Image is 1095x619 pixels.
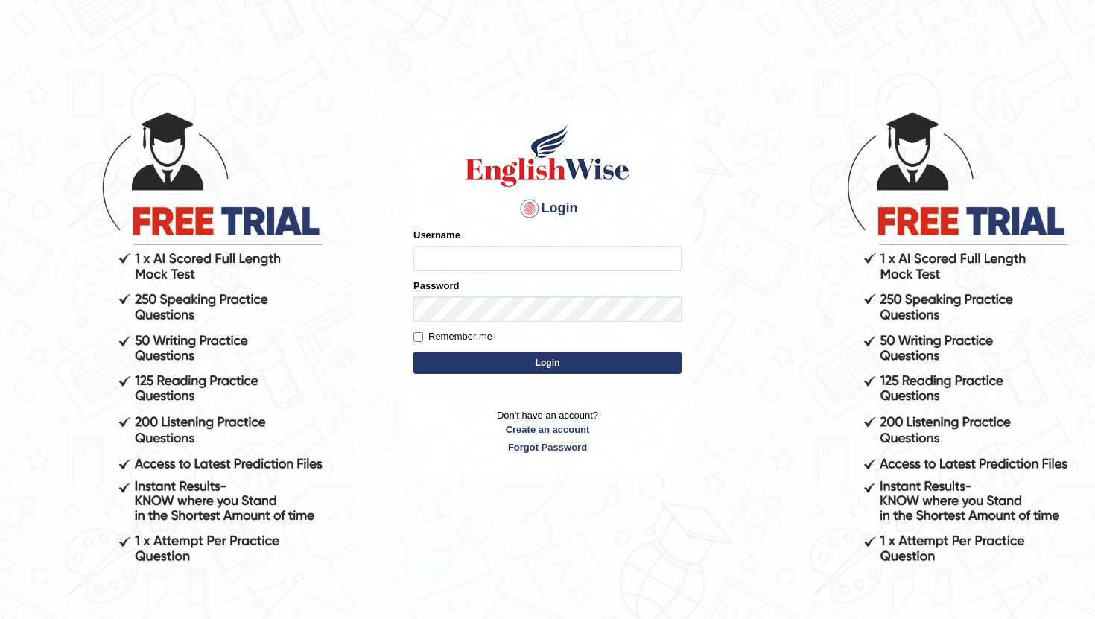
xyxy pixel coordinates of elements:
[413,332,423,342] input: Remember me
[413,329,492,344] label: Remember me
[413,440,682,454] a: Forgot Password
[413,352,682,374] button: Login
[413,228,460,242] label: Username
[413,408,682,454] p: Don't have an account?
[463,122,632,189] img: Logo of English Wise sign in for intelligent practice with AI
[413,279,459,293] label: Password
[413,197,682,220] h4: Login
[413,422,682,437] a: Create an account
